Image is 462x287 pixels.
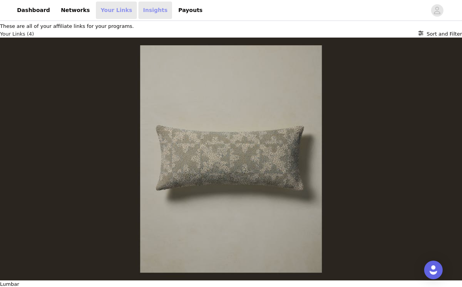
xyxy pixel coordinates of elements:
a: Your Links [96,2,137,19]
a: Networks [56,2,94,19]
a: Insights [138,2,172,19]
a: Payouts [174,2,207,19]
a: Dashboard [12,2,55,19]
button: Sort and Filter [418,30,462,38]
div: avatar [433,4,441,17]
div: Open Intercom Messenger [424,261,443,279]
